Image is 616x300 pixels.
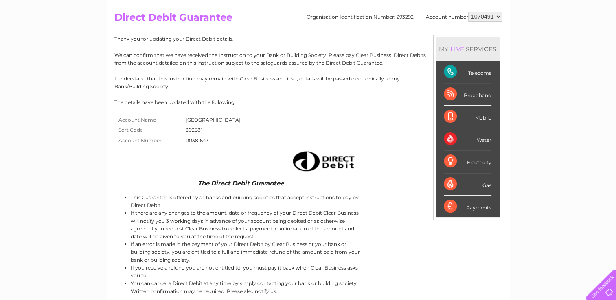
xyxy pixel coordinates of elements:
[184,135,243,146] td: 00381643
[131,240,362,264] li: If an error is made in the payment of your Direct Debit by Clear Business or your bank or buildin...
[184,125,243,135] td: 302581
[114,75,502,90] p: I understand that this instruction may remain with Clear Business and if so, details will be pass...
[114,98,502,106] p: The details have been updated with the following:
[589,35,608,41] a: Log out
[545,35,557,41] a: Blog
[444,106,491,128] div: Mobile
[116,4,501,39] div: Clear Business is a trading name of Verastar Limited (registered in [GEOGRAPHIC_DATA] No. 3667643...
[562,35,582,41] a: Contact
[444,83,491,106] div: Broadband
[184,115,243,125] td: [GEOGRAPHIC_DATA]
[444,196,491,217] div: Payments
[131,193,362,209] li: This Guarantee is offered by all banks and building societies that accept instructions to pay by ...
[436,37,500,61] div: MY SERVICES
[463,4,519,14] a: 0333 014 3131
[131,264,362,279] li: If you receive a refund you are not entitled to, you must pay it back when Clear Business asks yo...
[493,35,511,41] a: Energy
[114,135,184,146] th: Account Number
[131,279,362,295] li: You can cancel a Direct Debit at any time by simply contacting your bank or building society. Wri...
[516,35,540,41] a: Telecoms
[114,115,184,125] th: Account Name
[131,209,362,240] li: If there are any changes to the amount, date or frequency of your Direct Debit Clear Business wil...
[114,12,502,27] h2: Direct Debit Guarantee
[473,35,488,41] a: Water
[285,148,360,174] img: Direct Debit image
[114,51,502,67] p: We can confirm that we have received the Instruction to your Bank or Building Society. Please pay...
[114,35,502,43] p: Thank you for updating your Direct Debit details.
[307,12,502,22] div: Organisation Identification Number: 293292 Account number
[114,125,184,135] th: Sort Code
[449,45,466,53] div: LIVE
[444,128,491,150] div: Water
[444,61,491,83] div: Telecoms
[444,150,491,173] div: Electricity
[22,21,63,46] img: logo.png
[114,178,362,189] td: The Direct Debit Guarantee
[444,173,491,196] div: Gas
